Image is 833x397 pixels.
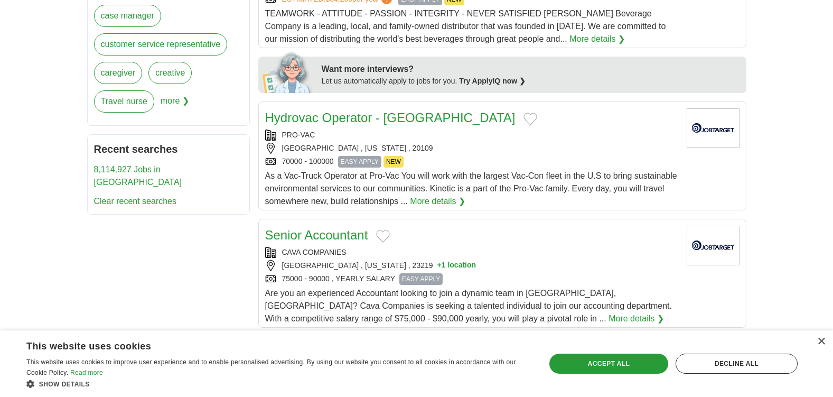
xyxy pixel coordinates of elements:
[265,156,678,168] div: 70000 - 100000
[265,171,677,206] span: As a Vac-Truck Operator at Pro-Vac You will work with the largest Vac-Con fleet in the U.S to bri...
[39,381,90,388] span: Show details
[265,289,672,323] span: Are you an experienced Accountant looking to join a dynamic team in [GEOGRAPHIC_DATA], [GEOGRAPHI...
[437,260,442,271] span: +
[265,260,678,271] div: [GEOGRAPHIC_DATA] , [US_STATE] , 23219
[609,312,664,325] a: More details ❯
[376,230,390,243] button: Add to favorite jobs
[569,33,625,45] a: More details ❯
[26,378,530,389] div: Show details
[437,260,476,271] button: +1 location
[94,62,143,84] a: caregiver
[70,369,103,376] a: Read more, opens a new window
[322,63,740,76] div: Want more interviews?
[26,337,504,353] div: This website uses cookies
[94,5,161,27] a: case manager
[687,108,740,148] img: Company logo
[94,165,182,187] a: 8,114,927 Jobs in [GEOGRAPHIC_DATA]
[399,273,443,285] span: EASY APPLY
[265,143,678,154] div: [GEOGRAPHIC_DATA] , [US_STATE] , 20109
[322,76,740,87] div: Let us automatically apply to jobs for you.
[265,273,678,285] div: 75000 - 90000 , YEARLY SALARY
[265,228,368,242] a: Senior Accountant
[94,33,228,56] a: customer service representative
[676,354,798,374] div: Decline all
[383,156,404,168] span: NEW
[265,130,678,141] div: PRO-VAC
[523,113,537,125] button: Add to favorite jobs
[94,197,177,206] a: Clear recent searches
[148,62,192,84] a: creative
[410,195,465,208] a: More details ❯
[687,226,740,265] img: Company logo
[265,9,666,43] span: TEAMWORK - ATTITUDE - PASSION - INTEGRITY - NEVER SATISFIED [PERSON_NAME] Beverage Company is a l...
[26,358,516,376] span: This website uses cookies to improve user experience and to enable personalised advertising. By u...
[817,338,825,346] div: Close
[161,90,189,119] span: more ❯
[94,90,154,113] a: Travel nurse
[94,141,243,157] h2: Recent searches
[459,77,526,85] a: Try ApplyIQ now ❯
[265,247,678,258] div: CAVA COMPANIES
[338,156,381,168] span: EASY APPLY
[265,110,516,125] a: Hydrovac Operator - [GEOGRAPHIC_DATA]
[263,51,314,93] img: apply-iq-scientist.png
[549,354,668,374] div: Accept all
